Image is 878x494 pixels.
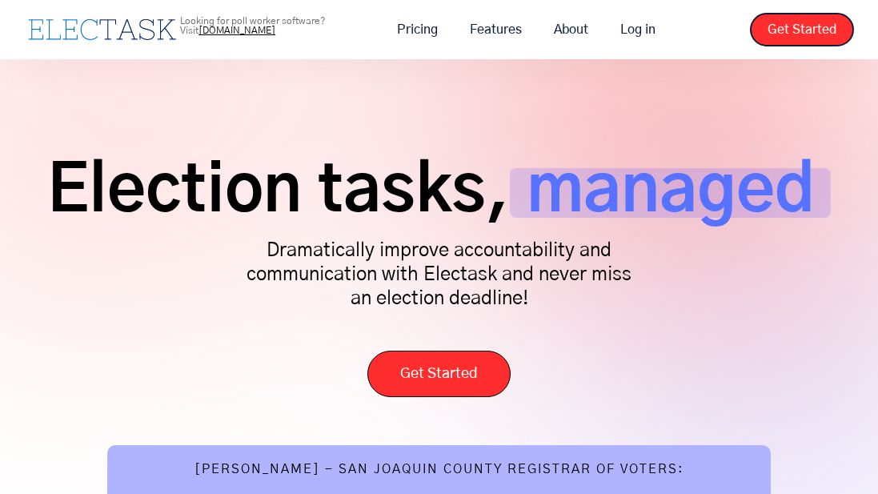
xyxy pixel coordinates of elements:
div: [PERSON_NAME] - San Joaquin County Registrar of Voters: [194,461,684,481]
a: home [24,15,180,44]
a: About [538,13,604,46]
span: Election tasks, [47,168,510,218]
a: [DOMAIN_NAME] [198,26,275,35]
a: Get Started [750,13,854,46]
p: Dramatically improve accountability and communication with Electask and never miss an election de... [239,239,639,311]
span: managed [510,168,831,218]
a: Features [454,13,538,46]
a: Get Started [367,351,511,398]
a: Pricing [381,13,454,46]
p: Looking for poll worker software? Visit [180,16,373,35]
a: Log in [604,13,672,46]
